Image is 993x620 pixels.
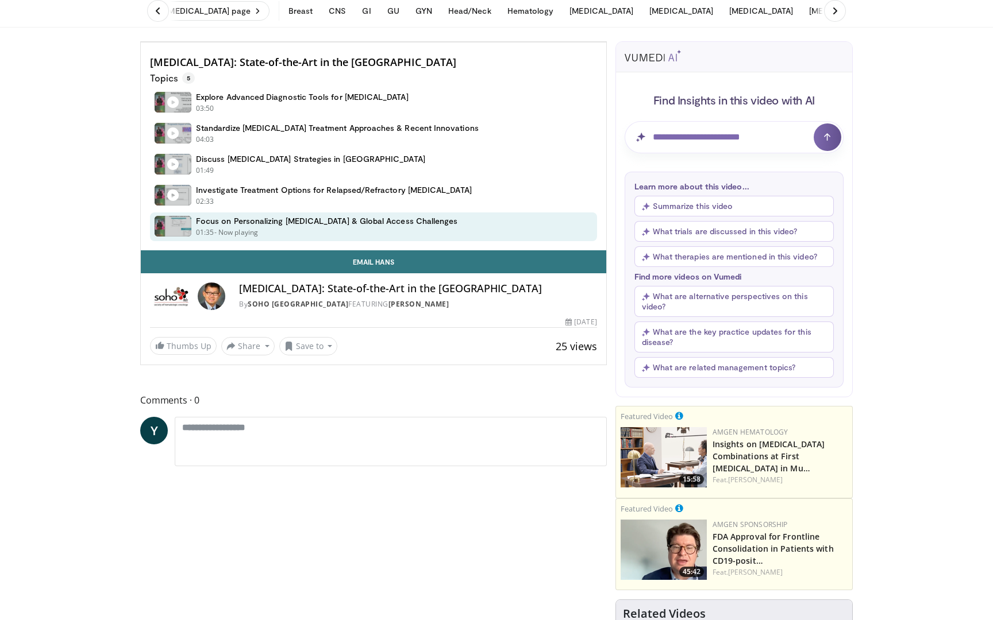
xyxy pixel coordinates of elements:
p: Topics [150,72,195,84]
div: Feat. [713,475,848,485]
a: Y [140,417,168,444]
h4: Explore Advanced Diagnostic Tools for [MEDICAL_DATA] [196,92,409,102]
a: Insights on [MEDICAL_DATA] Combinations at First [MEDICAL_DATA] in Mu… [713,439,825,474]
p: - Now playing [214,227,259,238]
p: Find more videos on Vumedi [634,272,834,281]
p: 04:03 [196,134,214,145]
h4: Focus on Personalizing [MEDICAL_DATA] & Global Access Challenges [196,216,457,226]
img: Avatar [198,282,225,310]
div: By FEATURING [239,299,597,309]
a: FDA Approval for Frontline Consolidation in Patients with CD19-posit… [713,531,834,566]
p: Learn more about this video... [634,181,834,191]
a: [PERSON_NAME] [728,567,783,577]
a: Email Hans [141,250,606,273]
button: What trials are discussed in this video? [634,221,834,242]
button: Summarize this video [634,196,834,216]
a: [PERSON_NAME] [728,475,783,485]
a: SOHO [GEOGRAPHIC_DATA] [248,299,348,309]
a: Amgen Hematology [713,427,788,437]
img: 9d2930a7-d6f2-468a-930e-ee4a3f7aed3e.png.150x105_q85_crop-smart_upscale.png [621,427,707,487]
div: [DATE] [565,317,596,327]
img: vumedi-ai-logo.svg [625,50,681,61]
span: 15:58 [679,474,704,485]
h4: Find Insights in this video with AI [625,92,844,107]
p: 01:49 [196,165,214,176]
a: Visit [MEDICAL_DATA] page [140,1,270,21]
h4: Investigate Treatment Options for Relapsed/Refractory [MEDICAL_DATA] [196,185,472,195]
span: Comments 0 [140,393,607,408]
small: Featured Video [621,411,673,421]
p: 01:35 [196,227,214,238]
h4: Standardize [MEDICAL_DATA] Treatment Approaches & Recent Innovations [196,123,479,133]
a: 15:58 [621,427,707,487]
button: Save to [279,337,338,355]
img: 0487cae3-be8e-480d-8894-c5ed9a1cba93.png.150x105_q85_crop-smart_upscale.png [621,520,707,580]
button: What are alternative perspectives on this video? [634,286,834,317]
a: Amgen Sponsorship [713,520,788,529]
h4: [MEDICAL_DATA]: State-of-the-Art in the [GEOGRAPHIC_DATA] [150,56,597,69]
span: 5 [182,72,195,84]
a: Thumbs Up [150,337,217,355]
input: Question for AI [625,121,844,153]
p: 02:33 [196,196,214,207]
button: What are the key practice updates for this disease? [634,321,834,352]
button: Share [221,337,275,355]
span: 45:42 [679,567,704,577]
img: SOHO Italy [150,282,193,310]
button: What are related management topics? [634,357,834,378]
video-js: Video Player [141,42,606,42]
small: Featured Video [621,503,673,514]
h4: Discuss [MEDICAL_DATA] Strategies in [GEOGRAPHIC_DATA] [196,154,425,164]
span: 25 views [556,339,597,353]
a: 45:42 [621,520,707,580]
div: Feat. [713,567,848,578]
p: 03:50 [196,103,214,114]
a: [PERSON_NAME] [388,299,449,309]
h4: [MEDICAL_DATA]: State-of-the-Art in the [GEOGRAPHIC_DATA] [239,282,597,295]
button: What therapies are mentioned in this video? [634,246,834,267]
